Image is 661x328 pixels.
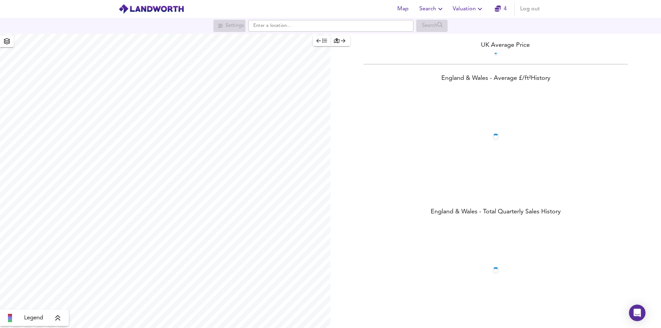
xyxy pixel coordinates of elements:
[520,4,540,14] span: Log out
[450,2,487,16] button: Valuation
[490,2,512,16] button: 4
[495,4,507,14] a: 4
[416,20,448,32] div: Search for a location first or explore the map
[248,20,413,32] input: Enter a location...
[419,4,444,14] span: Search
[24,314,43,322] span: Legend
[517,2,543,16] button: Log out
[417,2,447,16] button: Search
[392,2,414,16] button: Map
[395,4,411,14] span: Map
[118,4,184,14] img: logo
[629,305,646,321] div: Open Intercom Messenger
[330,74,661,84] div: England & Wales - Average £/ ft² History
[330,41,661,50] div: UK Average Price
[453,4,484,14] span: Valuation
[213,20,245,32] div: Search for a location first or explore the map
[330,208,661,217] div: England & Wales - Total Quarterly Sales History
